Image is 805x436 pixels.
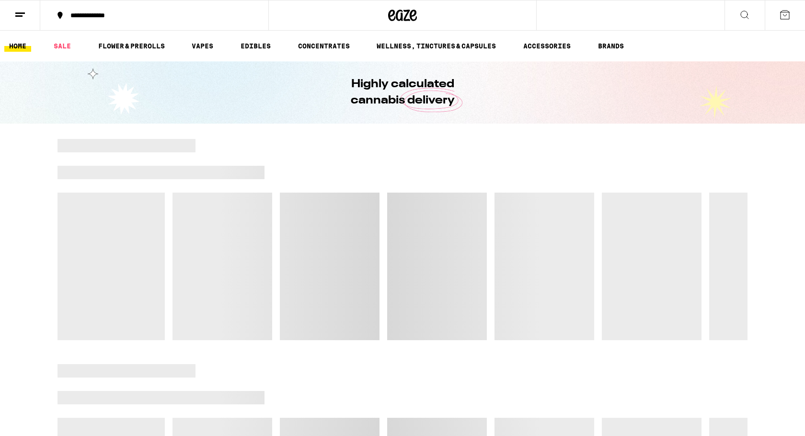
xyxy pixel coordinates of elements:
[593,40,629,52] a: BRANDS
[518,40,575,52] a: ACCESSORIES
[293,40,355,52] a: CONCENTRATES
[49,40,76,52] a: SALE
[4,40,31,52] a: HOME
[236,40,276,52] a: EDIBLES
[323,76,482,109] h1: Highly calculated cannabis delivery
[187,40,218,52] a: VAPES
[372,40,501,52] a: WELLNESS, TINCTURES & CAPSULES
[93,40,170,52] a: FLOWER & PREROLLS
